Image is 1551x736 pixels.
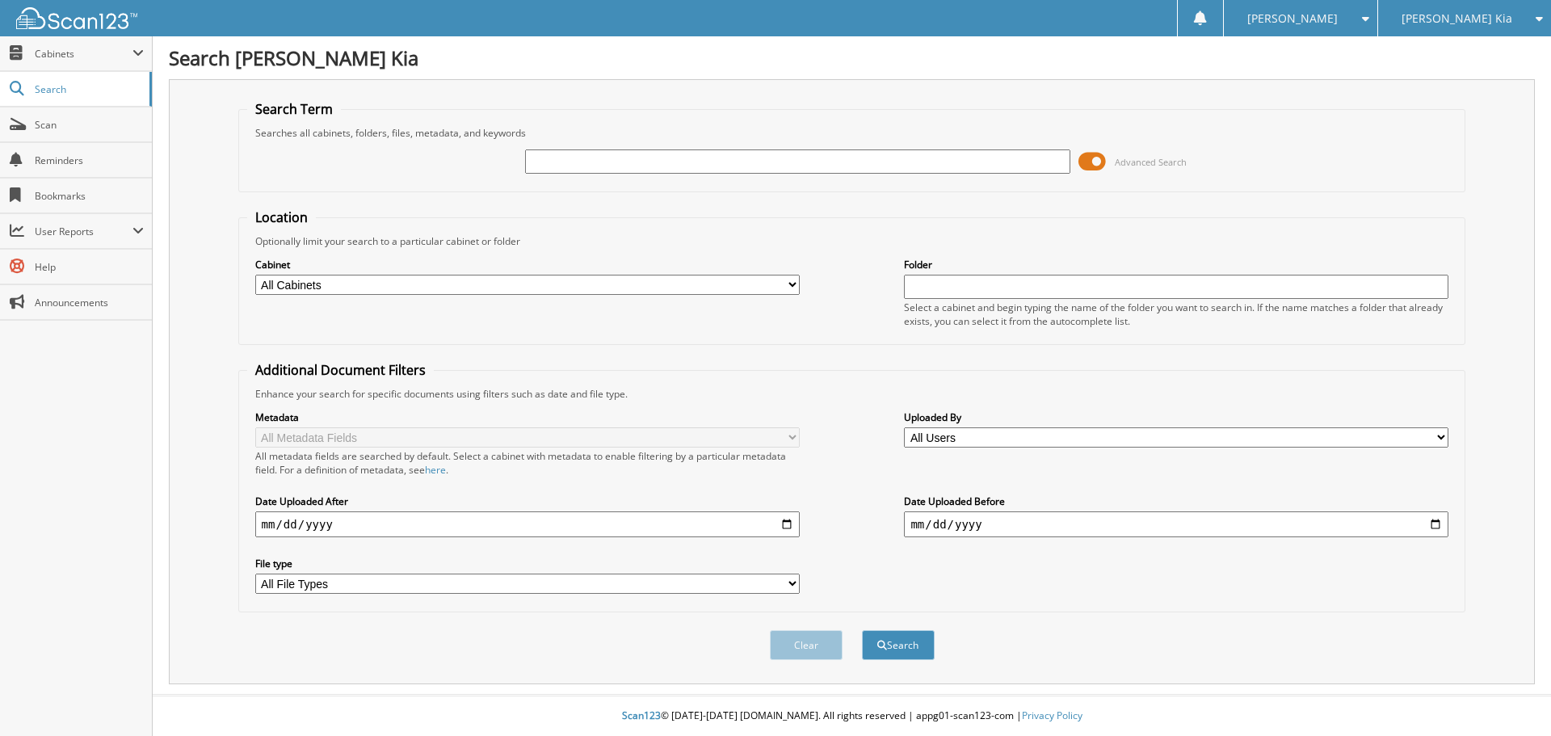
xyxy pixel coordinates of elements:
span: User Reports [35,225,132,238]
span: [PERSON_NAME] [1247,14,1338,23]
div: Optionally limit your search to a particular cabinet or folder [247,234,1457,248]
div: © [DATE]-[DATE] [DOMAIN_NAME]. All rights reserved | appg01-scan123-com | [153,696,1551,736]
legend: Location [247,208,316,226]
span: Help [35,260,144,274]
label: Folder [904,258,1448,271]
label: Date Uploaded After [255,494,800,508]
a: here [425,463,446,477]
div: Enhance your search for specific documents using filters such as date and file type. [247,387,1457,401]
span: Bookmarks [35,189,144,203]
label: Date Uploaded Before [904,494,1448,508]
label: Uploaded By [904,410,1448,424]
label: File type [255,557,800,570]
button: Clear [770,630,843,660]
span: Scan123 [622,709,661,722]
span: Search [35,82,141,96]
input: start [255,511,800,537]
button: Search [862,630,935,660]
span: [PERSON_NAME] Kia [1402,14,1512,23]
span: Advanced Search [1115,156,1187,168]
span: Cabinets [35,47,132,61]
img: scan123-logo-white.svg [16,7,137,29]
label: Metadata [255,410,800,424]
span: Announcements [35,296,144,309]
legend: Additional Document Filters [247,361,434,379]
div: All metadata fields are searched by default. Select a cabinet with metadata to enable filtering b... [255,449,800,477]
div: Searches all cabinets, folders, files, metadata, and keywords [247,126,1457,140]
input: end [904,511,1448,537]
h1: Search [PERSON_NAME] Kia [169,44,1535,71]
div: Select a cabinet and begin typing the name of the folder you want to search in. If the name match... [904,301,1448,328]
span: Reminders [35,154,144,167]
a: Privacy Policy [1022,709,1082,722]
span: Scan [35,118,144,132]
legend: Search Term [247,100,341,118]
label: Cabinet [255,258,800,271]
